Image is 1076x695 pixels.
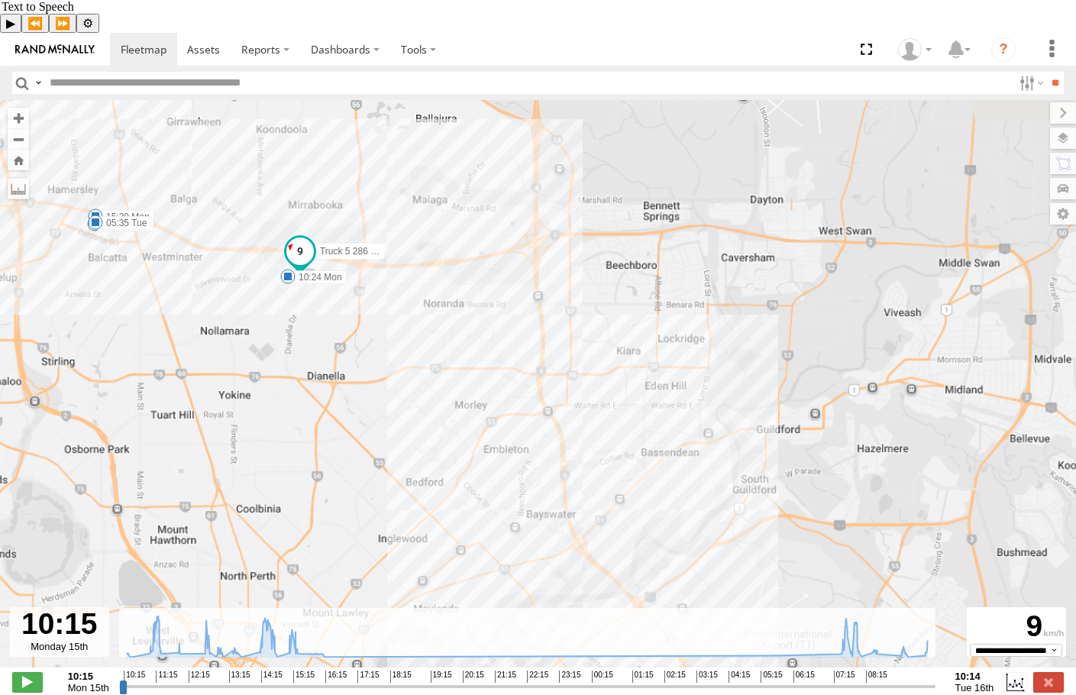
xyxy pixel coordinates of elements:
[95,218,153,231] label: 16:11 Mon
[21,14,49,33] button: Previous
[893,38,937,61] div: Julian Wright
[8,108,29,128] button: Zoom in
[559,671,580,683] span: 23:15
[632,671,654,683] span: 01:15
[969,609,1064,644] div: 9
[12,672,43,692] label: Play/Stop
[8,128,29,150] button: Zoom out
[49,14,76,33] button: Forward
[8,178,29,199] label: Measure
[1035,33,1068,66] label: System Management
[76,14,99,33] button: Settings
[664,671,686,683] span: 02:15
[850,33,881,66] span: Full Screen Dashboard
[1050,203,1076,225] label: Map Settings
[431,671,452,683] span: 19:15
[955,682,994,693] span: Tue 16th Sep 2025
[15,44,95,55] img: rand-logo.svg
[463,671,484,683] span: 20:15
[761,671,782,683] span: 05:15
[991,37,1016,62] i: ?
[68,682,109,693] span: Mon 15th Sep 2025
[729,671,750,683] span: 04:15
[793,671,815,683] span: 06:15
[325,671,347,683] span: 16:15
[942,33,975,66] label: Notifications
[357,671,379,683] span: 17:15
[955,671,994,682] strong: 10:14
[390,671,412,683] span: 18:15
[495,671,516,683] span: 21:15
[189,671,210,683] span: 12:15
[68,671,109,682] strong: 10:15
[156,671,177,683] span: 11:15
[866,671,887,683] span: 08:15
[300,33,390,66] label: Dashboards
[592,671,613,683] span: 00:15
[8,150,29,170] button: Zoom Home
[696,671,718,683] span: 03:15
[293,671,315,683] span: 15:15
[261,671,283,683] span: 14:15
[527,671,548,683] span: 22:15
[95,216,151,230] label: 05:35 Tue
[834,671,855,683] span: 07:15
[95,210,154,224] label: 15:39 Mon
[229,671,250,683] span: 13:15
[1033,672,1064,692] label: Close
[319,247,403,257] span: Truck 5 286 1IJY426
[124,671,145,683] span: 10:15
[32,72,44,94] label: Search Query
[981,33,1026,66] a: ?
[1013,72,1046,94] label: Search Filter Options
[288,270,347,284] label: 10:24 Mon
